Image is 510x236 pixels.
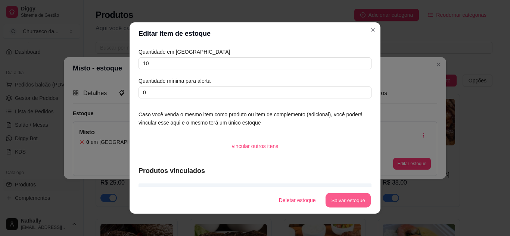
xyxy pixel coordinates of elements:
article: Quantidade mínima para alerta [139,77,371,85]
button: vincular outros itens [226,139,284,154]
article: Caso você venda o mesmo item como produto ou item de complemento (adicional), você poderá vincula... [139,110,371,127]
button: Deletar estoque [273,193,322,208]
article: Quantidade em [GEOGRAPHIC_DATA] [139,48,371,56]
header: Editar item de estoque [130,22,380,45]
article: Produtos vinculados [139,166,371,176]
button: Close [367,24,379,36]
button: Salvar estoque [325,193,371,208]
